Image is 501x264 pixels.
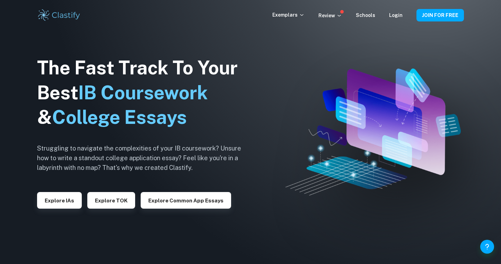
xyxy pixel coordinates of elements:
[52,106,187,128] span: College Essays
[272,11,305,19] p: Exemplars
[87,192,135,209] button: Explore TOK
[37,8,81,22] img: Clastify logo
[87,197,135,203] a: Explore TOK
[318,12,342,19] p: Review
[37,144,252,173] h6: Struggling to navigate the complexities of your IB coursework? Unsure how to write a standout col...
[141,192,231,209] button: Explore Common App essays
[37,197,82,203] a: Explore IAs
[416,9,464,21] button: JOIN FOR FREE
[480,240,494,254] button: Help and Feedback
[37,55,252,130] h1: The Fast Track To Your Best &
[389,12,403,18] a: Login
[285,69,461,195] img: Clastify hero
[78,82,208,103] span: IB Coursework
[141,197,231,203] a: Explore Common App essays
[356,12,375,18] a: Schools
[37,192,82,209] button: Explore IAs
